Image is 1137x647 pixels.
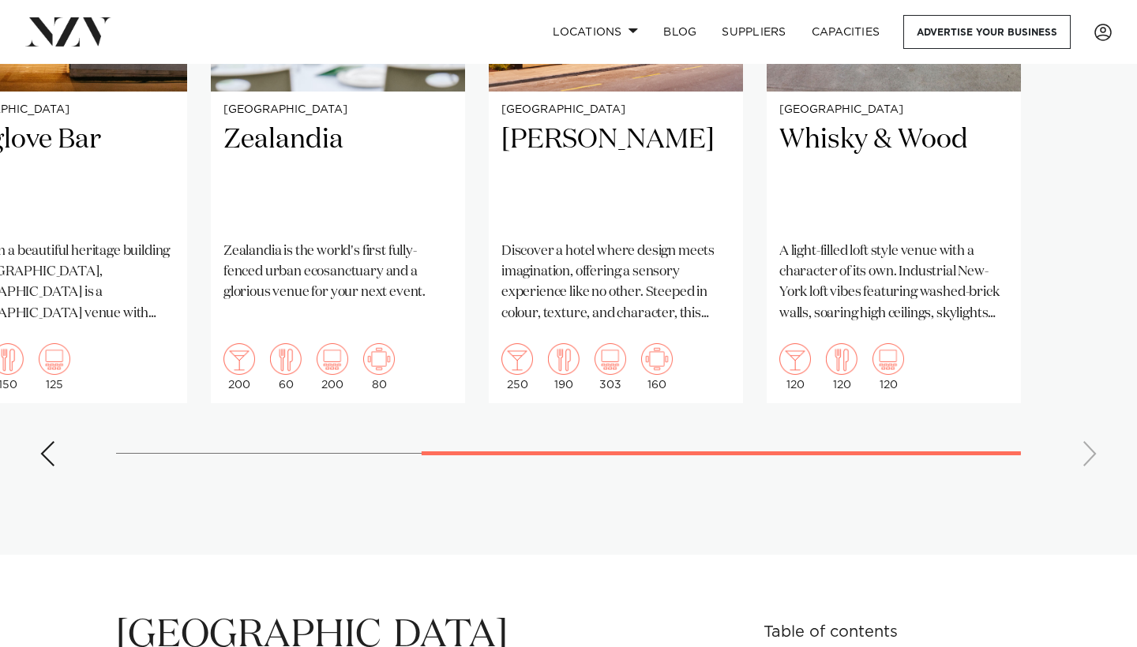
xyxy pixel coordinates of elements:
div: 200 [223,343,255,391]
img: meeting.png [363,343,395,375]
img: cocktail.png [779,343,811,375]
a: Advertise your business [903,15,1071,49]
div: 120 [872,343,904,391]
div: 60 [270,343,302,391]
img: theatre.png [317,343,348,375]
a: Locations [540,15,651,49]
div: 190 [548,343,580,391]
a: Capacities [799,15,893,49]
div: 80 [363,343,395,391]
h2: [PERSON_NAME] [501,122,730,229]
a: BLOG [651,15,709,49]
h2: Whisky & Wood [779,122,1008,229]
div: 303 [595,343,626,391]
small: [GEOGRAPHIC_DATA] [223,104,452,116]
a: SUPPLIERS [709,15,798,49]
img: cocktail.png [501,343,533,375]
img: dining.png [548,343,580,375]
p: A light-filled loft style venue with a character of its own. Industrial New-York loft vibes featu... [779,241,1008,324]
div: 120 [826,343,857,391]
img: theatre.png [39,343,70,375]
img: nzv-logo.png [25,17,111,46]
div: 250 [501,343,533,391]
div: 200 [317,343,348,391]
img: dining.png [270,343,302,375]
h2: Zealandia [223,122,452,229]
p: Zealandia is the world's first fully-fenced urban ecosanctuary and a glorious venue for your next... [223,241,452,304]
img: theatre.png [595,343,626,375]
img: dining.png [826,343,857,375]
img: meeting.png [641,343,673,375]
small: [GEOGRAPHIC_DATA] [779,104,1008,116]
h6: Table of contents [764,624,1021,641]
img: cocktail.png [223,343,255,375]
img: theatre.png [872,343,904,375]
div: 120 [779,343,811,391]
div: 160 [641,343,673,391]
small: [GEOGRAPHIC_DATA] [501,104,730,116]
div: 125 [39,343,70,391]
p: Discover a hotel where design meets imagination, offering a sensory experience like no other. Ste... [501,241,730,324]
